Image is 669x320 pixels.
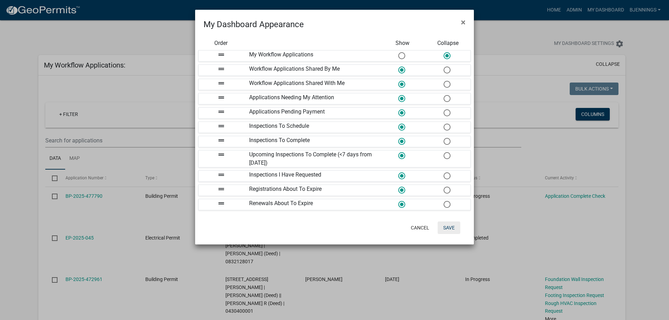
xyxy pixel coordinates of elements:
div: Order [198,39,244,47]
i: drag_handle [217,50,225,59]
button: Close [455,13,471,32]
h4: My Dashboard Appearance [203,18,304,31]
button: Save [438,221,460,234]
i: drag_handle [217,150,225,159]
div: Upcoming Inspections To Complete (<7 days from [DATE]) [244,150,380,167]
div: Inspections To Complete [244,136,380,147]
i: drag_handle [217,65,225,73]
i: drag_handle [217,122,225,130]
i: drag_handle [217,79,225,87]
div: Applications Needing My Attention [244,93,380,104]
i: drag_handle [217,171,225,179]
i: drag_handle [217,108,225,116]
div: Workflow Applications Shared With Me [244,79,380,90]
span: × [461,17,466,27]
div: Applications Pending Payment [244,108,380,118]
div: Renewals About To Expire [244,199,380,210]
i: drag_handle [217,185,225,193]
div: My Workflow Applications [244,50,380,61]
div: Show [380,39,425,47]
i: drag_handle [217,136,225,145]
div: Inspections I Have Requested [244,171,380,181]
button: Cancel [405,221,435,234]
div: Workflow Applications Shared By Me [244,65,380,76]
div: Inspections To Schedule [244,122,380,133]
div: Registrations About To Expire [244,185,380,196]
i: drag_handle [217,93,225,102]
i: drag_handle [217,199,225,208]
div: Collapse [425,39,471,47]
